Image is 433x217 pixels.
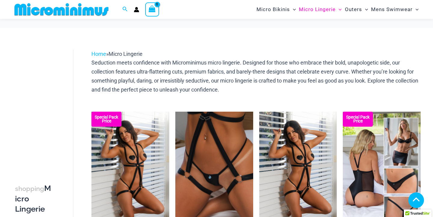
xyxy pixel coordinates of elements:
[345,2,362,17] span: Outers
[145,2,159,16] a: View Shopping Cart, empty
[362,2,368,17] span: Menu Toggle
[91,115,121,123] b: Special Pack Price
[370,2,420,17] a: Mens SwimwearMenu ToggleMenu Toggle
[343,2,370,17] a: OutersMenu ToggleMenu Toggle
[413,2,419,17] span: Menu Toggle
[15,185,44,192] span: shopping
[91,51,143,57] span: »
[297,2,343,17] a: Micro LingerieMenu ToggleMenu Toggle
[254,1,421,18] nav: Site Navigation
[12,3,111,16] img: MM SHOP LOGO FLAT
[256,2,290,17] span: Micro Bikinis
[343,115,373,123] b: Special Pack Price
[15,45,69,165] iframe: TrustedSite Certified
[134,7,139,12] a: Account icon link
[255,2,297,17] a: Micro BikinisMenu ToggleMenu Toggle
[290,2,296,17] span: Menu Toggle
[371,2,413,17] span: Mens Swimwear
[299,2,336,17] span: Micro Lingerie
[91,58,421,94] p: Seduction meets confidence with Microminimus micro lingerie. Designed for those who embrace their...
[15,183,52,214] h3: Micro Lingerie
[91,51,106,57] a: Home
[109,51,143,57] span: Micro Lingerie
[336,2,342,17] span: Menu Toggle
[122,6,128,13] a: Search icon link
